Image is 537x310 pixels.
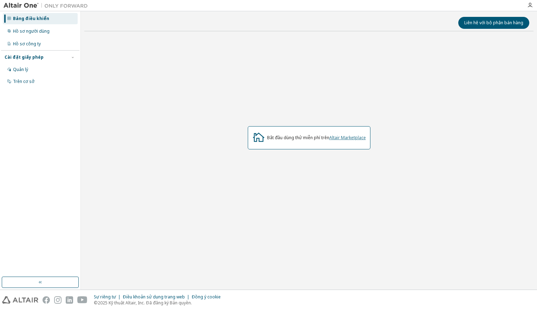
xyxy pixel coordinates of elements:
[13,67,28,72] div: Quản lý
[13,79,34,84] div: Trên cơ sở
[54,296,62,304] img: instagram.svg
[77,296,88,304] img: youtube.svg
[4,2,91,9] img: Altair Một
[458,17,529,29] button: Liên hệ với bộ phận bán hàng
[98,300,192,306] font: 2025 Kỹ thuật Altair, Inc. Đã đăng ký Bản quyền.
[94,300,225,306] p: ©
[2,296,38,304] img: altair_logo.svg
[66,296,73,304] img: linkedin.svg
[94,294,123,300] div: Sự riêng tư
[329,135,366,141] a: Altair Marketplace
[13,16,49,21] div: Bảng điều khiển
[13,41,41,47] div: Hồ sơ công ty
[123,294,192,300] div: Điều khoản sử dụng trang web
[267,135,366,141] div: Bắt đầu dùng thử miễn phí trên
[13,28,50,34] div: Hồ sơ người dùng
[192,294,225,300] div: Đồng ý cookie
[5,54,44,60] div: Cài đặt giấy phép
[43,296,50,304] img: facebook.svg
